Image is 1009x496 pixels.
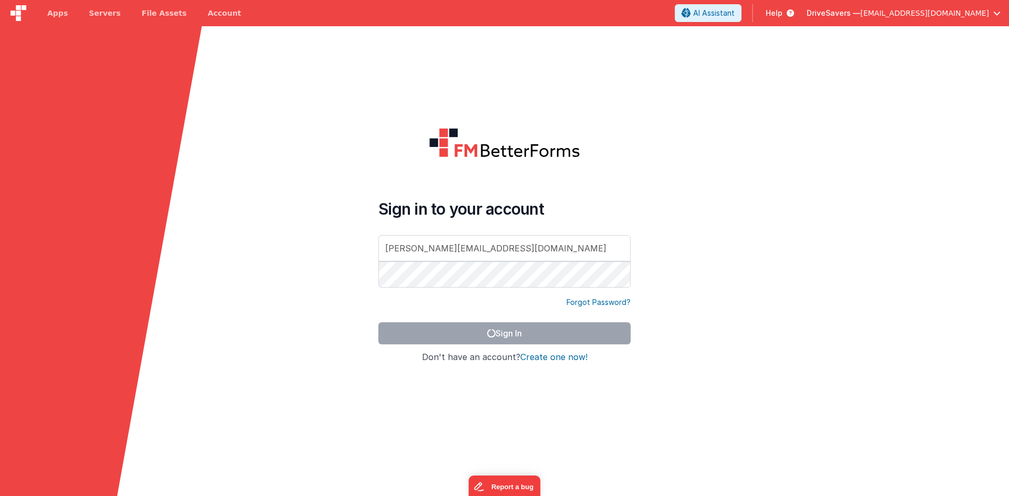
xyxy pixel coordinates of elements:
span: AI Assistant [693,8,735,18]
span: Apps [47,8,68,18]
span: Help [766,8,783,18]
input: Email Address [378,235,631,261]
a: Forgot Password? [567,297,631,308]
h4: Sign in to your account [378,199,631,218]
button: DriveSavers — [EMAIL_ADDRESS][DOMAIN_NAME] [807,8,1001,18]
button: Sign In [378,322,631,344]
span: File Assets [142,8,187,18]
span: Servers [89,8,120,18]
span: [EMAIL_ADDRESS][DOMAIN_NAME] [860,8,989,18]
button: AI Assistant [675,4,742,22]
span: DriveSavers — [807,8,860,18]
button: Create one now! [520,353,588,362]
h4: Don't have an account? [378,353,631,362]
